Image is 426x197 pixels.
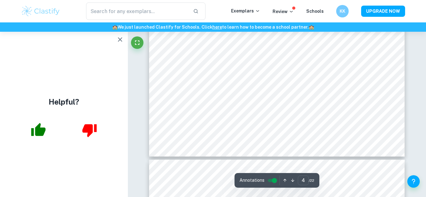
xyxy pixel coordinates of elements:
button: Help and Feedback [407,175,420,188]
h6: We just launched Clastify for Schools. Click to learn how to become a school partner. [1,24,425,30]
span: Annotations [240,177,264,184]
h6: KK [339,8,346,15]
span: / 22 [309,178,314,183]
p: Exemplars [231,7,260,14]
h4: Helpful? [49,96,79,107]
a: Schools [306,9,324,14]
span: 🏫 [112,25,118,30]
button: Fullscreen [131,36,143,49]
img: Clastify logo [21,5,61,17]
input: Search for any exemplars... [86,2,188,20]
button: KK [336,5,349,17]
a: here [212,25,222,30]
button: UPGRADE NOW [361,6,405,17]
span: 🏫 [309,25,314,30]
p: Review [273,8,294,15]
